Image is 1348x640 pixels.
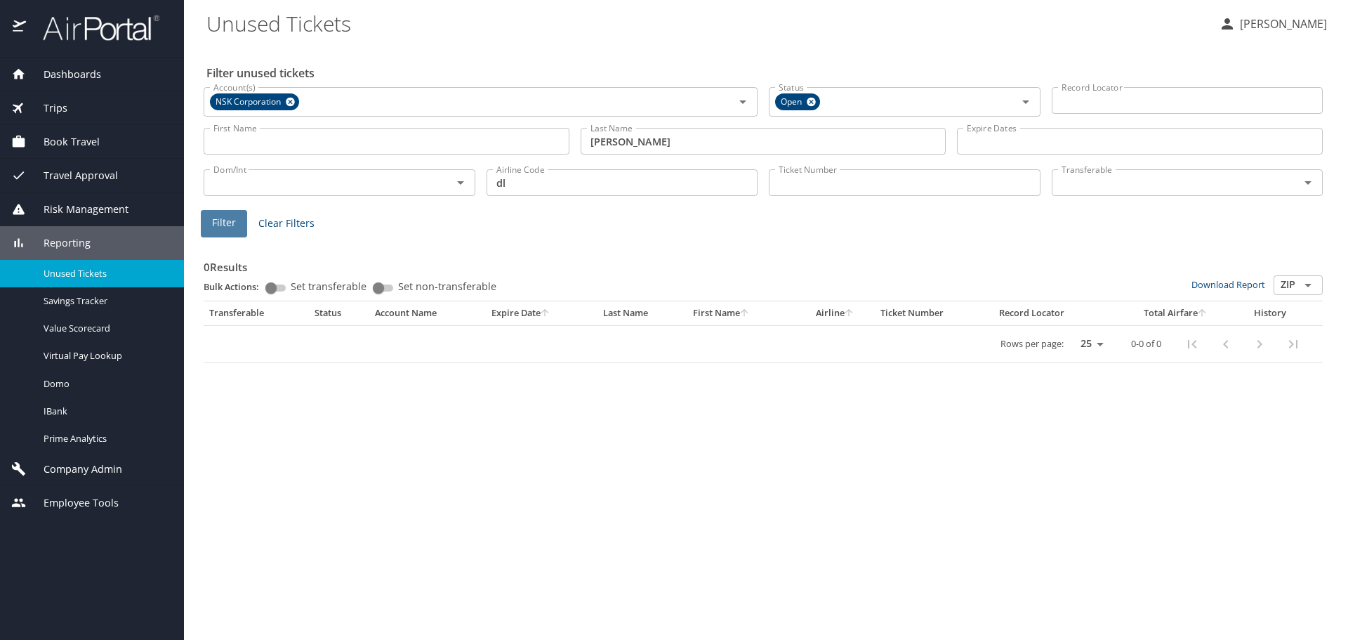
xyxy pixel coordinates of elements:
button: sort [740,309,750,318]
th: History [1236,301,1305,325]
button: Open [1016,92,1036,112]
span: Dashboards [26,67,101,82]
span: Filter [212,214,236,232]
div: Transferable [209,307,303,320]
a: Download Report [1191,278,1265,291]
span: Employee Tools [26,495,119,511]
div: Open [775,93,820,110]
th: Last Name [597,301,687,325]
span: Company Admin [26,462,122,477]
span: Reporting [26,235,91,251]
h1: Unused Tickets [206,1,1208,45]
span: Value Scorecard [44,322,167,335]
th: Airline [795,301,875,325]
button: sort [845,309,854,318]
span: Set transferable [291,282,366,292]
img: icon-airportal.png [13,14,27,41]
span: Open [775,95,810,110]
span: NSK Corporation [210,95,289,110]
th: Status [309,301,369,325]
span: Savings Tracker [44,294,167,308]
p: Rows per page: [1000,339,1064,348]
button: Open [733,92,753,112]
th: Record Locator [993,301,1116,325]
button: sort [541,309,550,318]
span: IBank [44,405,167,418]
th: Ticket Number [875,301,993,325]
div: NSK Corporation [210,93,299,110]
table: custom pagination table [204,301,1323,363]
button: Open [1298,173,1318,192]
span: Risk Management [26,202,128,217]
span: Travel Approval [26,168,118,183]
span: Unused Tickets [44,267,167,280]
h2: Filter unused tickets [206,62,1326,84]
span: Virtual Pay Lookup [44,349,167,363]
button: Open [1298,275,1318,295]
span: Clear Filters [258,215,315,233]
button: [PERSON_NAME] [1213,11,1333,37]
p: Bulk Actions: [204,280,270,293]
p: 0-0 of 0 [1131,339,1161,348]
span: Domo [44,377,167,391]
span: Trips [26,100,67,116]
span: Book Travel [26,134,100,150]
span: Set non-transferable [398,282,496,292]
th: Account Name [369,301,486,325]
p: [PERSON_NAME] [1236,15,1327,32]
th: Expire Date [486,301,597,325]
th: First Name [687,301,796,325]
button: Open [451,173,470,192]
img: airportal-logo.png [27,14,159,41]
th: Total Airfare [1116,301,1236,325]
select: rows per page [1069,334,1109,355]
button: Filter [201,210,247,237]
span: Prime Analytics [44,432,167,445]
button: Clear Filters [253,211,320,237]
h3: 0 Results [204,251,1323,275]
button: sort [1198,309,1208,318]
